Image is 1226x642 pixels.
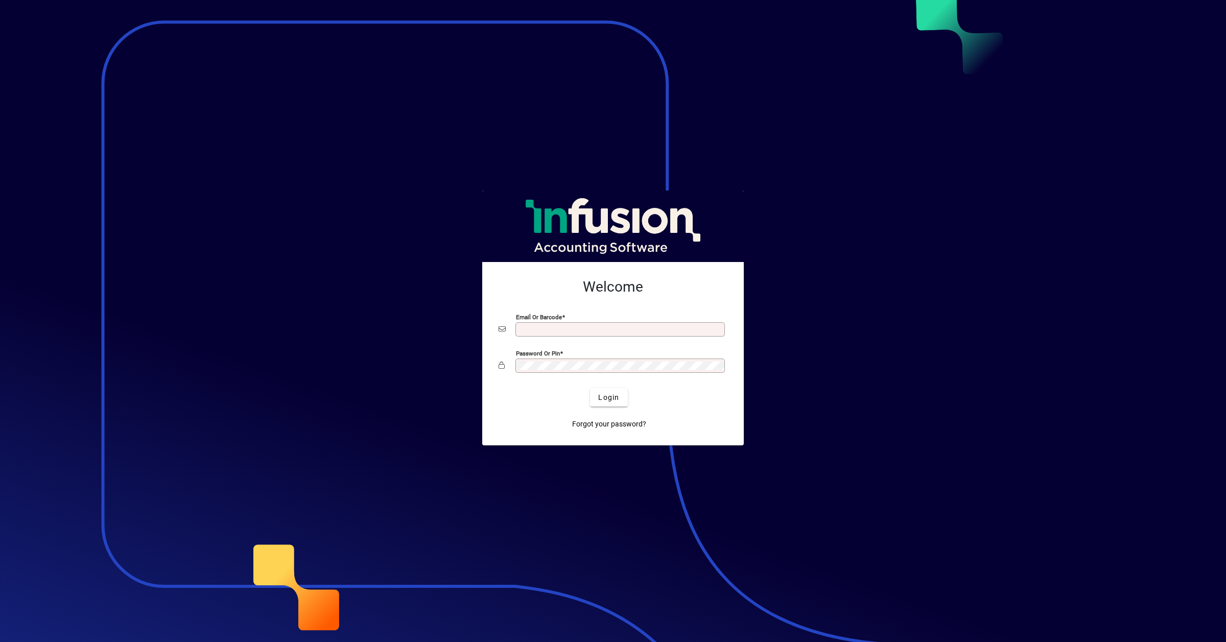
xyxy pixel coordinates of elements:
a: Forgot your password? [568,415,650,433]
span: Login [598,392,619,403]
span: Forgot your password? [572,419,646,430]
button: Login [590,388,627,407]
mat-label: Email or Barcode [516,314,562,321]
h2: Welcome [499,278,727,296]
mat-label: Password or Pin [516,350,560,357]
